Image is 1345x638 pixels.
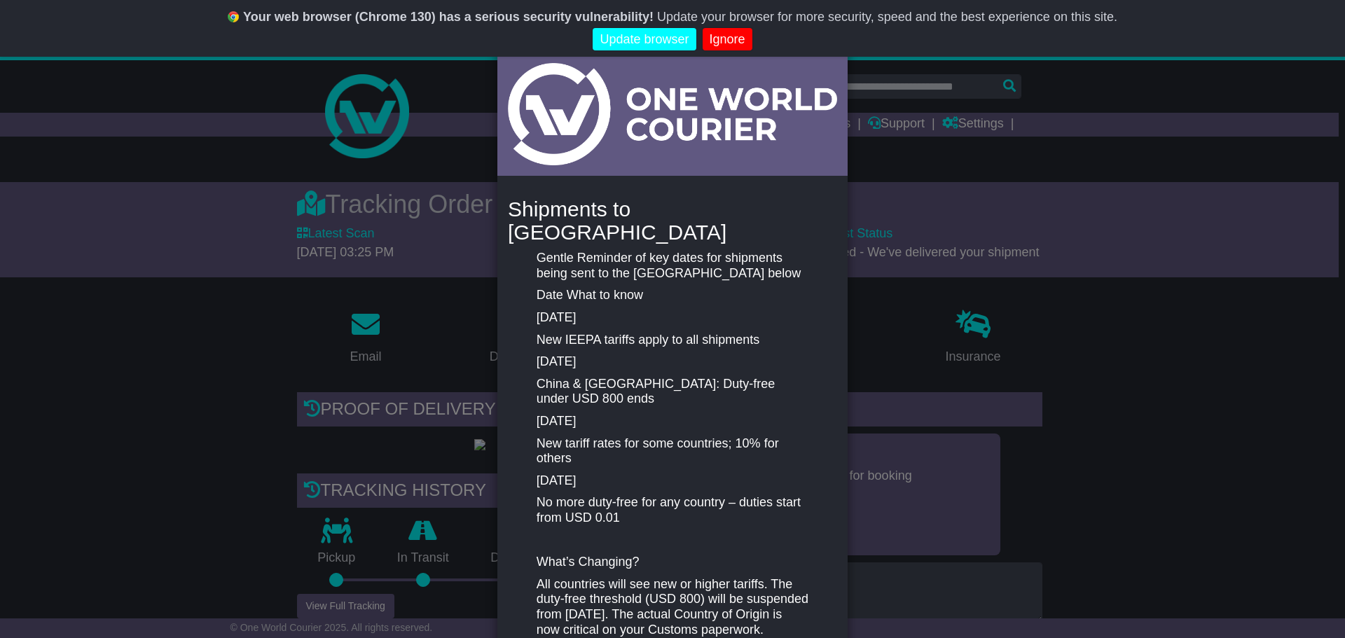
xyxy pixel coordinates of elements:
b: Your web browser (Chrome 130) has a serious security vulnerability! [243,10,654,24]
h4: Shipments to [GEOGRAPHIC_DATA] [508,197,837,244]
img: Light [508,63,837,165]
p: China & [GEOGRAPHIC_DATA]: Duty-free under USD 800 ends [537,377,808,407]
p: Date What to know [537,288,808,303]
span: Update your browser for more security, speed and the best experience on this site. [657,10,1117,24]
p: No more duty-free for any country – duties start from USD 0.01 [537,495,808,525]
p: Gentle Reminder of key dates for shipments being sent to the [GEOGRAPHIC_DATA] below [537,251,808,281]
p: [DATE] [537,310,808,326]
p: [DATE] [537,414,808,429]
p: What’s Changing? [537,555,808,570]
p: All countries will see new or higher tariffs. The duty-free threshold (USD 800) will be suspended... [537,577,808,637]
a: Update browser [593,28,696,51]
p: New tariff rates for some countries; 10% for others [537,436,808,466]
a: Ignore [703,28,752,51]
p: [DATE] [537,473,808,489]
p: [DATE] [537,354,808,370]
p: New IEEPA tariffs apply to all shipments [537,333,808,348]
